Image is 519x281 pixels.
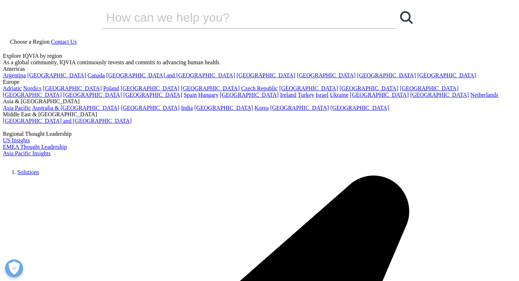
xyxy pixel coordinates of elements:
a: Ukraine [330,92,349,98]
a: Netherlands [470,92,498,98]
a: Nordics [23,85,41,91]
div: Regional Thought Leadership [3,131,516,137]
a: [GEOGRAPHIC_DATA] [340,85,398,91]
a: [GEOGRAPHIC_DATA] [270,105,329,111]
a: Spain [183,92,196,98]
a: Argentina [3,72,26,78]
a: EMEA Thought Leadership [3,144,67,150]
a: [GEOGRAPHIC_DATA] [220,92,279,98]
a: Search [396,7,417,28]
a: [GEOGRAPHIC_DATA] [357,72,416,78]
div: Asia & [GEOGRAPHIC_DATA] [3,98,516,105]
a: [GEOGRAPHIC_DATA] [410,92,469,98]
div: Explore IQVIA by region [3,53,516,59]
a: Ireland [280,92,296,98]
a: [GEOGRAPHIC_DATA] [236,72,295,78]
a: [GEOGRAPHIC_DATA] [43,85,102,91]
a: [GEOGRAPHIC_DATA] [121,105,179,111]
a: [GEOGRAPHIC_DATA] [194,105,253,111]
a: [GEOGRAPHIC_DATA] [27,72,86,78]
div: Europe [3,79,516,85]
a: [GEOGRAPHIC_DATA] and [GEOGRAPHIC_DATA] [3,118,132,124]
a: [GEOGRAPHIC_DATA] and [GEOGRAPHIC_DATA] [106,72,235,78]
a: [GEOGRAPHIC_DATA] [63,92,122,98]
div: Middle East & [GEOGRAPHIC_DATA] [3,111,516,118]
a: Hungary [198,92,218,98]
a: Turkey [298,92,314,98]
a: Asia Pacific [3,105,31,111]
a: Korea [254,105,269,111]
a: Canada [88,72,105,78]
button: Open Preferences [5,259,23,277]
span: Choose a Region [10,39,49,45]
a: Contact Us [51,39,77,45]
a: Israel [316,92,329,98]
a: [GEOGRAPHIC_DATA] [297,72,355,78]
a: Asia Pacific Insights [3,150,50,156]
a: [GEOGRAPHIC_DATA] [279,85,338,91]
input: Search [102,7,375,28]
a: [GEOGRAPHIC_DATA] [181,85,240,91]
a: [GEOGRAPHIC_DATA] [400,85,458,91]
a: [GEOGRAPHIC_DATA] [331,105,389,111]
a: Australia & [GEOGRAPHIC_DATA] [32,105,119,111]
a: [GEOGRAPHIC_DATA] [123,92,182,98]
div: Americas [3,66,516,72]
a: India [181,105,193,111]
a: Solutions [17,169,39,175]
a: US Insights [3,137,30,143]
a: [GEOGRAPHIC_DATA] [350,92,409,98]
a: [GEOGRAPHIC_DATA] [417,72,476,78]
div: As a global community, IQVIA continuously invests and commits to advancing human health. [3,59,516,66]
a: Czech Republic [241,85,278,91]
a: [GEOGRAPHIC_DATA] [121,85,179,91]
a: Poland [103,85,119,91]
a: [GEOGRAPHIC_DATA] [3,92,62,98]
a: Adriatic [3,85,22,91]
svg: Search [400,11,413,24]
